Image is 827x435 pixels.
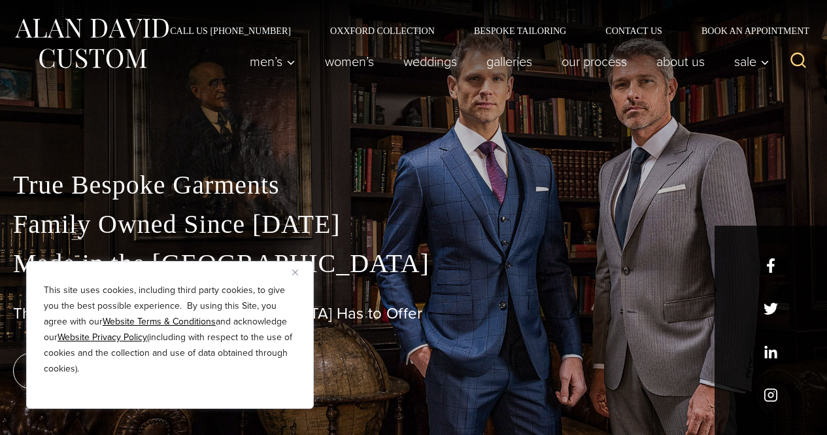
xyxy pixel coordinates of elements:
img: Close [292,270,298,275]
a: Galleries [472,48,547,75]
a: Contact Us [586,26,682,35]
a: Website Terms & Conditions [103,315,216,328]
a: Bespoke Tailoring [454,26,586,35]
nav: Secondary Navigation [150,26,814,35]
nav: Primary Navigation [235,48,777,75]
h1: The Best Custom Suits [GEOGRAPHIC_DATA] Has to Offer [13,304,814,323]
p: True Bespoke Garments Family Owned Since [DATE] Made in the [GEOGRAPHIC_DATA] [13,165,814,283]
a: Book an Appointment [682,26,814,35]
span: Men’s [250,55,295,68]
p: This site uses cookies, including third party cookies, to give you the best possible experience. ... [44,283,296,377]
a: Website Privacy Policy [58,330,147,344]
a: Women’s [311,48,389,75]
span: Sale [734,55,769,68]
img: Alan David Custom [13,14,170,73]
a: book an appointment [13,353,196,389]
a: weddings [389,48,472,75]
a: Oxxford Collection [311,26,454,35]
a: About Us [642,48,720,75]
button: View Search Form [783,46,814,77]
a: Our Process [547,48,642,75]
button: Close [292,264,308,280]
a: Call Us [PHONE_NUMBER] [150,26,311,35]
